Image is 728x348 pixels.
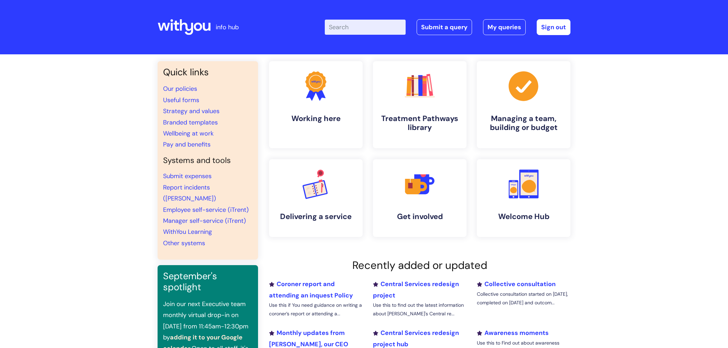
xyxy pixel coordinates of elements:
a: Useful forms [163,96,199,104]
h4: Welcome Hub [482,212,565,221]
a: Submit expenses [163,172,212,180]
h4: Managing a team, building or budget [482,114,565,132]
p: info hub [216,22,239,33]
a: Delivering a service [269,159,363,237]
h4: Delivering a service [275,212,357,221]
a: Central Services redesign project [373,280,459,299]
a: Employee self-service (iTrent) [163,206,249,214]
p: Collective consultation started on [DATE], completed on [DATE] and outcom... [477,290,570,307]
h4: Working here [275,114,357,123]
div: | - [325,19,570,35]
a: Report incidents ([PERSON_NAME]) [163,183,216,203]
h3: September's spotlight [163,271,253,293]
a: WithYou Learning [163,228,212,236]
h4: Systems and tools [163,156,253,165]
p: Use this to find out the latest information about [PERSON_NAME]'s Central re... [373,301,467,318]
a: Managing a team, building or budget [477,61,570,148]
a: Strategy and values [163,107,220,115]
a: Coroner report and attending an inquest Policy [269,280,353,299]
a: Our policies [163,85,197,93]
a: Sign out [537,19,570,35]
input: Search [325,20,406,35]
p: Use this if You need guidance on writing a coroner’s report or attending a... [269,301,363,318]
a: Monthly updates from [PERSON_NAME], our CEO [269,329,348,348]
a: Other systems [163,239,205,247]
a: Branded templates [163,118,218,127]
a: Central Services redesign project hub [373,329,459,348]
a: Manager self-service (iTrent) [163,217,246,225]
h3: Quick links [163,67,253,78]
a: Get involved [373,159,467,237]
a: Collective consultation [477,280,556,288]
h2: Recently added or updated [269,259,570,272]
h4: Get involved [378,212,461,221]
a: Welcome Hub [477,159,570,237]
a: Awareness moments [477,329,549,337]
h4: Treatment Pathways library [378,114,461,132]
a: Pay and benefits [163,140,211,149]
a: Treatment Pathways library [373,61,467,148]
a: Working here [269,61,363,148]
a: Submit a query [417,19,472,35]
a: My queries [483,19,526,35]
a: Wellbeing at work [163,129,214,138]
